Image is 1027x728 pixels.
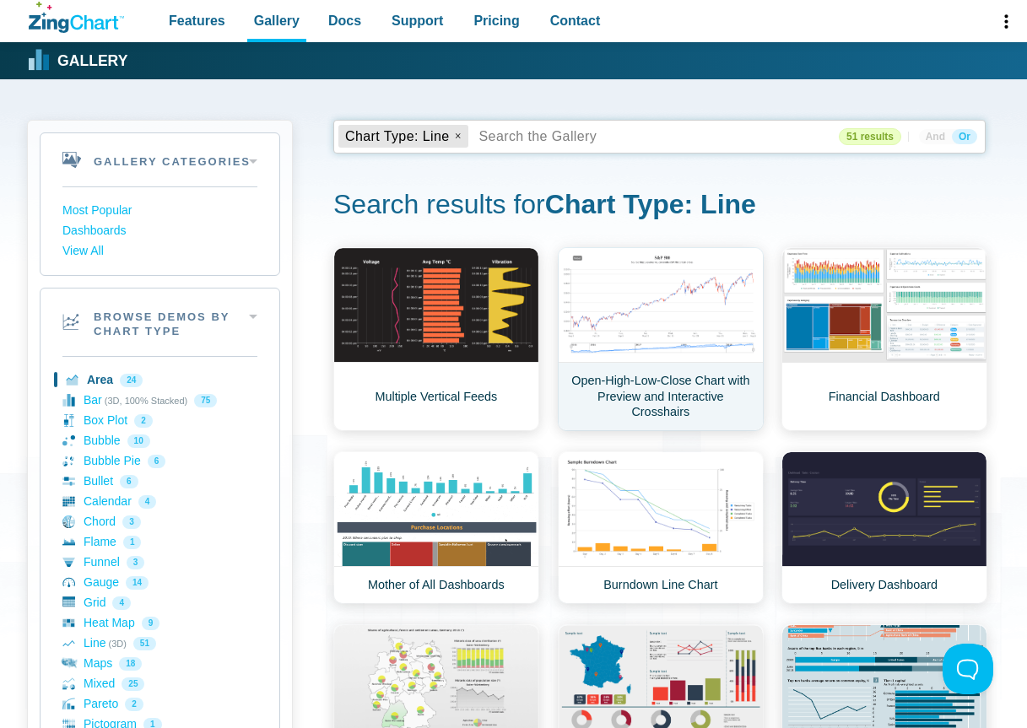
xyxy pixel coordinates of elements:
[333,247,539,431] a: Multiple Vertical Feeds
[558,247,764,431] a: Open-High-Low-Close Chart with Preview and Interactive Crosshairs
[57,54,127,69] strong: Gallery
[392,9,443,32] span: Support
[338,125,468,148] tag: Chart Type: Line
[545,189,756,219] strong: Chart Type: Line
[29,2,124,33] a: ZingChart Logo. Click to return to the homepage
[550,9,601,32] span: Contact
[943,644,993,694] iframe: Toggle Customer Support
[781,451,987,604] a: Delivery Dashboard
[781,247,987,431] a: Financial Dashboard
[473,9,519,32] span: Pricing
[62,241,257,262] a: View All
[29,48,127,73] a: Gallery
[919,129,952,144] span: And
[345,129,450,144] span: Chart Type: Line
[62,221,257,241] a: Dashboards
[333,187,986,225] h1: Search results for
[41,133,279,186] h2: Gallery Categories
[328,9,361,32] span: Docs
[169,9,225,32] span: Features
[952,129,977,144] span: Or
[254,9,300,32] span: Gallery
[333,451,539,604] a: Mother of All Dashboards
[452,131,464,143] x: remove tag
[558,451,764,604] a: Burndown Line Chart
[62,201,257,221] a: Most Popular
[41,289,279,356] h2: Browse Demos By Chart Type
